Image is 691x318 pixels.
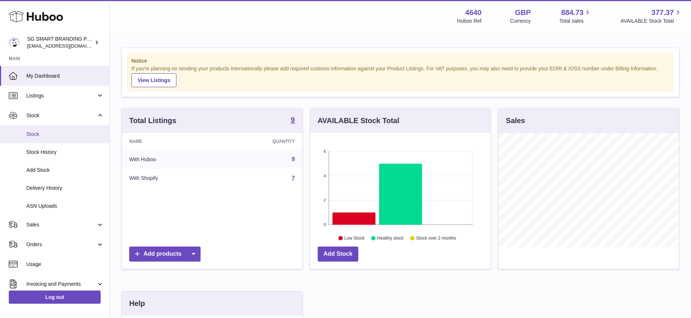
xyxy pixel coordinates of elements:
[122,133,219,150] th: Name
[26,261,104,268] span: Usage
[318,247,358,262] a: Add Stock
[559,18,592,25] span: Total sales
[26,73,104,79] span: My Dashboard
[27,36,93,49] div: SG SMART BRANDING PTE. LTD.
[324,198,326,202] text: 2
[377,236,404,241] text: Healthy stock
[9,291,101,304] a: Log out
[651,8,674,18] span: 377.37
[559,8,592,25] a: 884.73 Total sales
[26,131,104,138] span: Stock
[131,73,176,87] a: View Listings
[26,185,104,192] span: Delivery History
[26,203,104,210] span: ASN Uploads
[561,8,583,18] span: 884.73
[9,37,20,48] img: uktopsmileshipping@gmail.com
[318,116,399,126] h3: AVAILABLE Stock Total
[26,221,96,228] span: Sales
[26,149,104,156] span: Stock History
[26,92,96,99] span: Listings
[131,65,669,87] div: If you're planning on sending your products internationally please add required customs informati...
[620,8,682,25] a: 377.37 AVAILABLE Stock Total
[122,169,219,188] td: With Shopify
[291,116,295,125] a: 9
[26,241,96,248] span: Orders
[465,8,482,18] strong: 4640
[510,18,531,25] div: Currency
[219,133,302,150] th: Quantity
[129,116,176,126] h3: Total Listings
[26,281,96,288] span: Invoicing and Payments
[416,236,456,241] text: Stock over 2 months
[324,222,326,227] text: 0
[506,116,525,126] h3: Sales
[27,43,108,49] span: [EMAIL_ADDRESS][DOMAIN_NAME]
[122,150,219,169] td: With Huboo
[457,18,482,25] div: Huboo Ref
[26,167,104,174] span: Add Stock
[129,299,145,308] h3: Help
[26,112,96,119] span: Stock
[324,149,326,154] text: 6
[291,116,295,123] strong: 9
[129,247,201,262] a: Add products
[292,156,295,162] a: 9
[292,175,295,181] a: 7
[620,18,682,25] span: AVAILABLE Stock Total
[515,8,531,18] strong: GBP
[344,236,365,241] text: Low Stock
[131,58,669,64] strong: Notice
[324,174,326,178] text: 4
